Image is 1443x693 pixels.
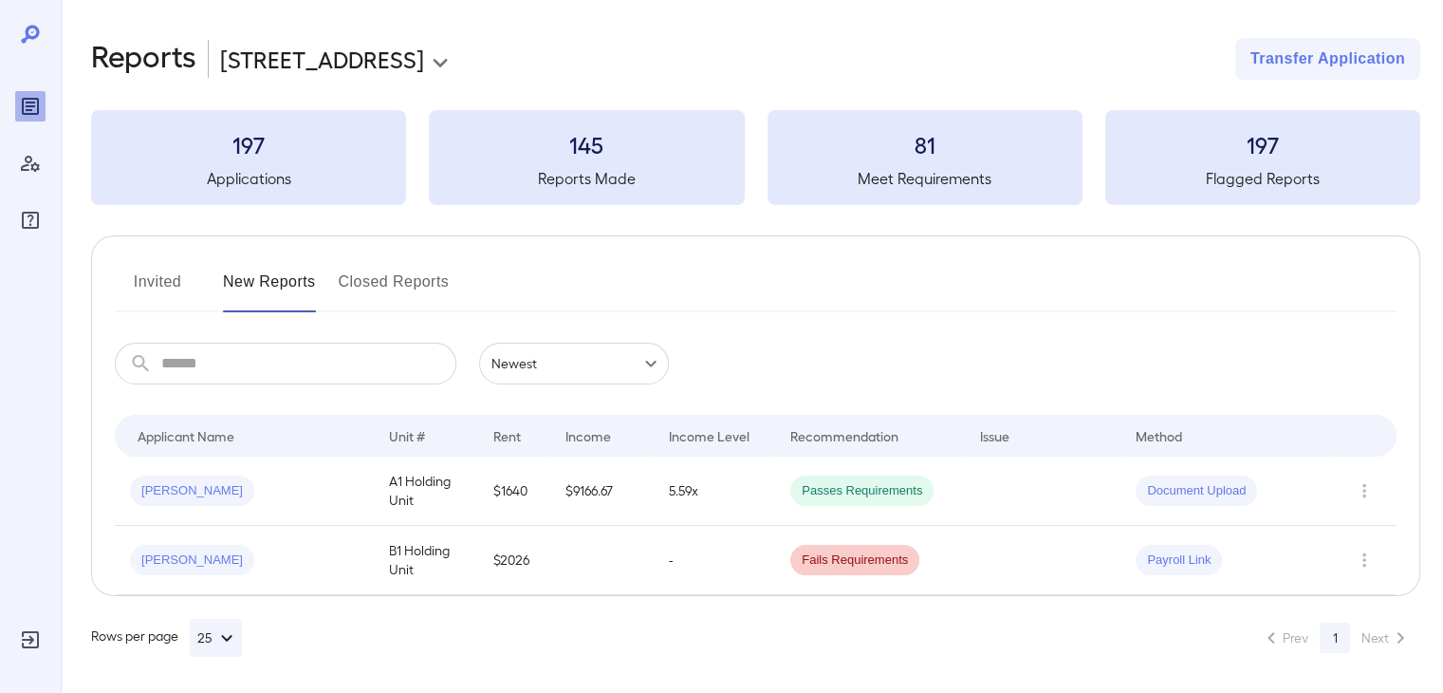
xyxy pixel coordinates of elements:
summary: 197Applications145Reports Made81Meet Requirements197Flagged Reports [91,110,1420,205]
div: FAQ [15,205,46,235]
span: Document Upload [1136,482,1257,500]
button: page 1 [1320,623,1350,653]
h5: Flagged Reports [1105,167,1420,190]
div: Applicant Name [138,424,234,447]
nav: pagination navigation [1251,623,1420,653]
td: 5.59x [654,457,775,526]
span: [PERSON_NAME] [130,552,254,570]
div: Issue [980,424,1010,447]
h3: 197 [1105,129,1420,159]
span: Payroll Link [1136,552,1222,570]
div: Recommendation [790,424,898,447]
div: Method [1136,424,1182,447]
button: Transfer Application [1235,38,1420,80]
span: Passes Requirements [790,482,934,500]
button: Closed Reports [339,267,450,312]
td: $1640 [478,457,551,526]
h5: Applications [91,167,406,190]
div: Log Out [15,625,46,655]
div: Newest [479,343,669,384]
button: 25 [190,619,242,657]
td: $2026 [478,526,551,595]
td: $9166.67 [550,457,654,526]
div: Income Level [669,424,749,447]
button: Row Actions [1349,545,1379,575]
button: New Reports [223,267,316,312]
td: B1 Holding Unit [374,526,477,595]
h5: Reports Made [429,167,744,190]
td: - [654,526,775,595]
button: Invited [115,267,200,312]
h3: 197 [91,129,406,159]
div: Rows per page [91,619,242,657]
div: Rent [493,424,524,447]
div: Unit # [389,424,425,447]
button: Row Actions [1349,476,1379,506]
h3: 81 [768,129,1082,159]
span: [PERSON_NAME] [130,482,254,500]
div: Manage Users [15,148,46,178]
td: A1 Holding Unit [374,457,477,526]
h2: Reports [91,38,196,80]
h3: 145 [429,129,744,159]
p: [STREET_ADDRESS] [220,44,424,74]
div: Income [565,424,611,447]
span: Fails Requirements [790,552,919,570]
div: Reports [15,91,46,122]
h5: Meet Requirements [768,167,1082,190]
